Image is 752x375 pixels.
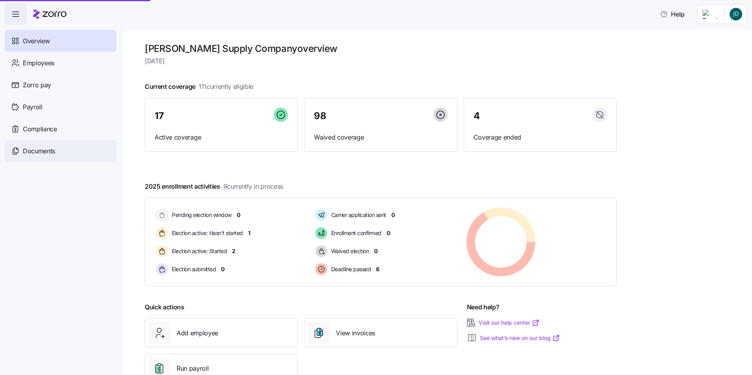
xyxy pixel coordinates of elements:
span: 17 [155,111,164,121]
span: 0 [221,265,225,273]
span: Deadline passed [329,265,371,273]
button: Help [654,6,691,22]
a: Payroll [5,96,116,118]
a: Compliance [5,118,116,140]
a: Documents [5,140,116,162]
a: Employees [5,52,116,74]
h1: [PERSON_NAME] Supply Company overview [145,42,617,55]
span: Election submitted [170,265,216,273]
span: Employees [23,58,54,68]
span: 0 [387,229,390,237]
span: 6 [376,265,380,273]
a: See what’s new on our blog [480,334,560,342]
a: Zorro pay [5,74,116,96]
span: Need help? [467,302,499,312]
span: 1 [248,229,251,237]
span: Documents [23,146,55,156]
span: 98 [314,111,326,121]
span: Compliance [23,124,57,134]
span: Overview [23,36,50,46]
span: View invoices [336,328,375,338]
span: Current coverage [145,82,253,92]
span: Active coverage [155,132,288,142]
span: Carrier application sent [329,211,386,219]
span: 0 [391,211,395,219]
span: Enrollment confirmed [329,229,382,237]
span: Pending election window [170,211,232,219]
span: 0 [374,247,378,255]
span: 2025 enrollment activities [145,182,283,191]
a: Visit our help center [479,319,540,327]
a: Overview [5,30,116,52]
span: 9 currently in process [223,182,283,191]
span: 0 [237,211,240,219]
span: Add employee [177,328,218,338]
span: Payroll [23,102,42,112]
span: Help [660,9,685,19]
img: Employer logo [702,9,718,19]
span: 2 [232,247,236,255]
span: Election active: Hasn't started [170,229,243,237]
span: Quick actions [145,302,184,312]
span: Zorro pay [23,80,51,90]
span: 4 [474,111,480,121]
img: b27349cbd613b19dc6d57601b9c7822e [730,8,742,20]
span: 111 currently eligible [199,82,253,92]
span: Waived election [329,247,369,255]
span: Run payroll [177,364,208,373]
span: Coverage ended [474,132,607,142]
span: Waived coverage [314,132,447,142]
span: [DATE] [145,56,617,66]
span: Election active: Started [170,247,227,255]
